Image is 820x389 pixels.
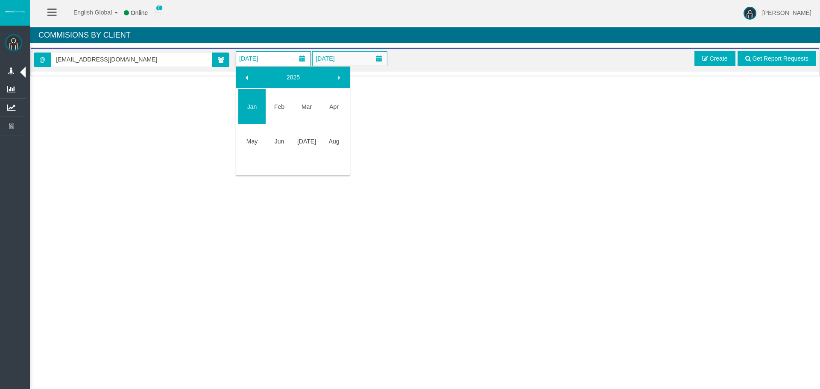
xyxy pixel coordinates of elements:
[266,99,293,114] a: Feb
[154,9,161,18] img: user_small.png
[34,53,51,67] span: @
[238,89,266,124] td: Current focused date is Wednesday, January 01, 2025
[62,9,112,16] span: English Global
[313,53,337,64] span: [DATE]
[257,70,330,85] a: 2025
[51,53,212,66] input: Search partner...
[320,134,348,149] a: Aug
[238,134,266,149] a: May
[237,53,261,64] span: [DATE]
[744,7,756,20] img: user-image
[320,99,348,114] a: Apr
[156,5,163,11] span: 0
[238,99,266,114] a: Jan
[131,9,148,16] span: Online
[4,10,26,13] img: logo.svg
[752,55,808,62] span: Get Report Requests
[30,27,820,43] h4: Commisions By Client
[762,9,811,16] span: [PERSON_NAME]
[293,99,320,114] a: Mar
[266,134,293,149] a: Jun
[710,55,728,62] span: Create
[293,134,320,149] a: [DATE]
